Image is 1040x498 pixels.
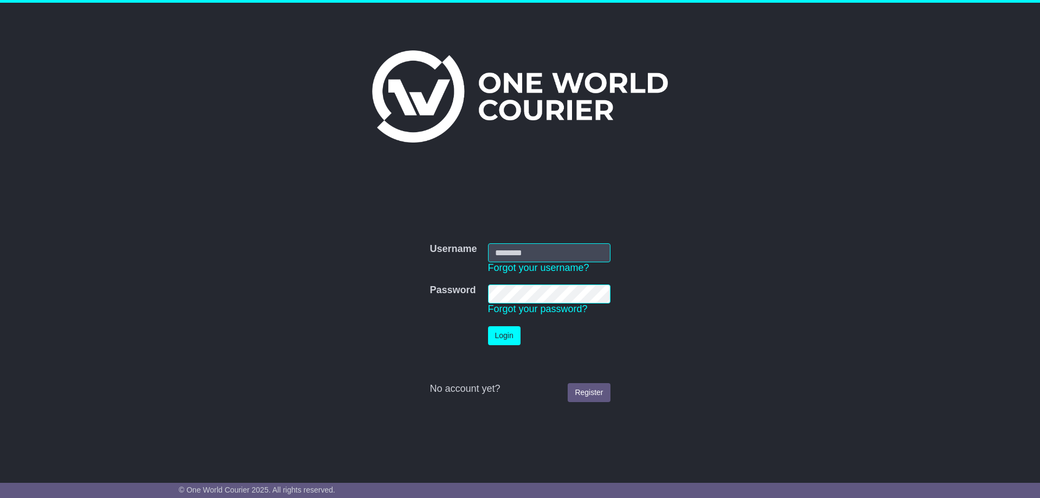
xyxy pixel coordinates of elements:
a: Register [568,383,610,402]
img: One World [372,50,668,143]
button: Login [488,326,521,345]
span: © One World Courier 2025. All rights reserved. [179,486,335,494]
label: Username [430,243,477,255]
a: Forgot your password? [488,303,588,314]
a: Forgot your username? [488,262,589,273]
div: No account yet? [430,383,610,395]
label: Password [430,284,476,296]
